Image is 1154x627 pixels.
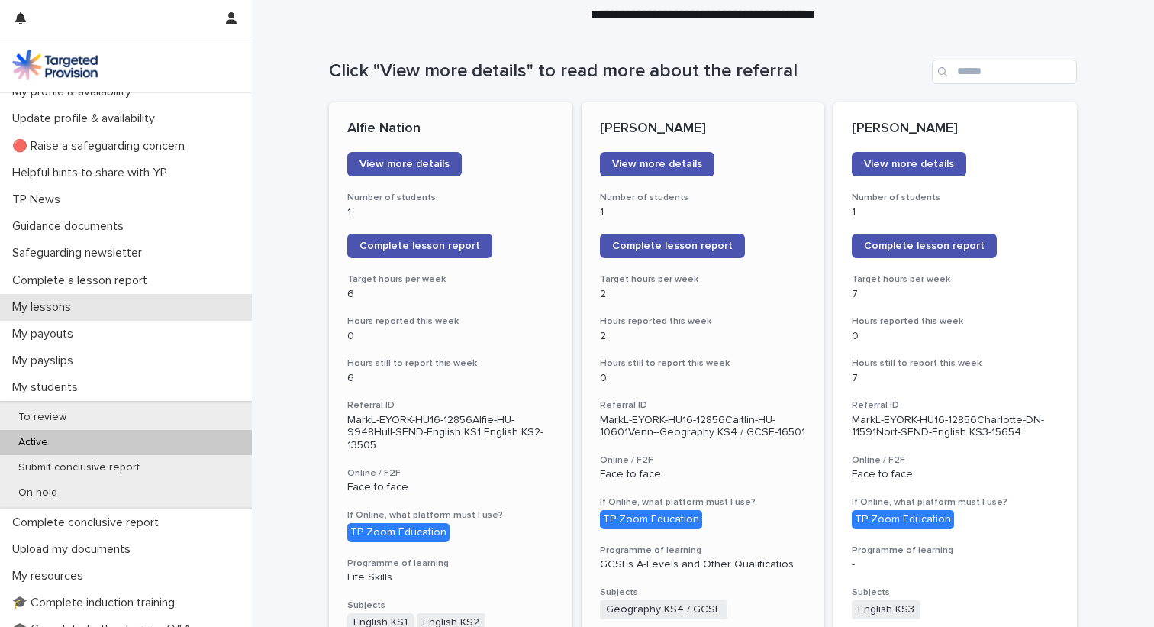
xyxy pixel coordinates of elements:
h3: Subjects [600,587,807,599]
h3: Target hours per week [347,273,554,286]
p: GCSEs A-Levels and Other Qualificatios [600,558,807,571]
p: Complete conclusive report [6,515,171,530]
a: View more details [852,152,966,176]
span: View more details [612,159,702,170]
h3: Hours still to report this week [852,357,1059,370]
p: 2 [600,330,807,343]
p: My payouts [6,327,85,341]
p: 🎓 Complete induction training [6,596,187,610]
h3: Referral ID [347,399,554,412]
h1: Click "View more details" to read more about the referral [329,60,926,82]
p: My profile & availability [6,85,143,99]
h3: Subjects [852,587,1059,599]
p: Active [6,436,60,449]
h3: Programme of learning [852,545,1059,557]
h3: Online / F2F [347,467,554,480]
p: Face to face [600,468,807,481]
p: Helpful hints to share with YP [6,166,179,180]
p: My resources [6,569,95,583]
p: My payslips [6,354,85,368]
a: View more details [347,152,462,176]
p: 1 [852,206,1059,219]
h3: If Online, what platform must I use? [852,496,1059,509]
p: MarkL-EYORK-HU16-12856Charlotte-DN-11591Nort-SEND-English KS3-15654 [852,414,1059,440]
p: 2 [600,288,807,301]
p: Face to face [852,468,1059,481]
span: Complete lesson report [612,241,733,251]
h3: Programme of learning [600,545,807,557]
p: Safeguarding newsletter [6,246,154,260]
h3: Hours reported this week [600,315,807,328]
p: 0 [347,330,554,343]
p: 0 [852,330,1059,343]
a: Complete lesson report [852,234,997,258]
p: 🔴 Raise a safeguarding concern [6,139,197,154]
h3: Target hours per week [852,273,1059,286]
h3: Number of students [347,192,554,204]
a: Complete lesson report [347,234,492,258]
p: 6 [347,372,554,385]
div: TP Zoom Education [347,523,450,542]
p: My lessons [6,300,83,315]
input: Search [932,60,1077,84]
h3: Number of students [852,192,1059,204]
p: 7 [852,372,1059,385]
h3: Hours reported this week [347,315,554,328]
span: English KS3 [852,600,920,619]
h3: Referral ID [600,399,807,412]
p: Complete a lesson report [6,273,160,288]
h3: Online / F2F [852,454,1059,467]
h3: Subjects [347,600,554,612]
h3: If Online, what platform must I use? [600,496,807,509]
a: View more details [600,152,714,176]
p: To review [6,411,79,424]
p: Life Skills [347,571,554,584]
h3: Referral ID [852,399,1059,412]
p: MarkL-EYORK-HU16-12856Alfie-HU-9948Hull-SEND-English KS1 English KS2-13505 [347,414,554,452]
h3: Hours reported this week [852,315,1059,328]
h3: Hours still to report this week [347,357,554,370]
p: TP News [6,192,73,207]
div: TP Zoom Education [600,510,702,529]
span: Complete lesson report [864,241,985,251]
p: Alfie Nation [347,121,554,137]
p: - [852,558,1059,571]
h3: Online / F2F [600,454,807,467]
span: View more details [864,159,954,170]
h3: Hours still to report this week [600,357,807,370]
p: On hold [6,486,69,499]
img: M5nRWzHhSzIhMunXDL62 [12,50,98,80]
p: Submit conclusive report [6,461,152,474]
p: Guidance documents [6,219,136,234]
span: Complete lesson report [359,241,480,251]
p: Update profile & availability [6,112,167,126]
h3: If Online, what platform must I use? [347,509,554,522]
div: TP Zoom Education [852,510,954,529]
p: My students [6,380,90,395]
p: [PERSON_NAME] [852,121,1059,137]
span: View more details [359,159,450,170]
p: Upload my documents [6,542,143,557]
p: 1 [600,206,807,219]
a: Complete lesson report [600,234,745,258]
p: Face to face [347,481,554,494]
p: 1 [347,206,554,219]
p: MarkL-EYORK-HU16-12856Caitlin-HU-10601Venn--Geography KS4 / GCSE-16501 [600,414,807,440]
h3: Target hours per week [600,273,807,286]
span: Geography KS4 / GCSE [600,600,727,619]
h3: Number of students [600,192,807,204]
h3: Programme of learning [347,558,554,570]
p: 0 [600,372,807,385]
p: [PERSON_NAME] [600,121,807,137]
p: 6 [347,288,554,301]
p: 7 [852,288,1059,301]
